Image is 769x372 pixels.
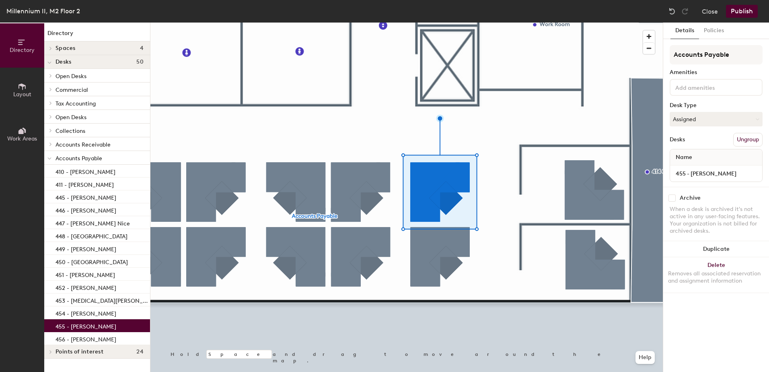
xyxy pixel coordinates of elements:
[670,23,699,39] button: Details
[56,166,115,176] p: 410 - [PERSON_NAME]
[674,82,746,92] input: Add amenities
[56,218,130,227] p: 447 - [PERSON_NAME] Nice
[56,308,116,317] p: 454 - [PERSON_NAME]
[668,7,676,15] img: Undo
[140,45,144,52] span: 4
[56,205,116,214] p: 446 - [PERSON_NAME]
[56,73,86,80] span: Open Desks
[56,128,85,134] span: Collections
[670,102,763,109] div: Desk Type
[56,244,116,253] p: 449 - [PERSON_NAME]
[56,334,116,343] p: 456 - [PERSON_NAME]
[56,45,76,52] span: Spaces
[56,282,116,291] p: 452 - [PERSON_NAME]
[56,155,102,162] span: Accounts Payable
[56,349,103,355] span: Points of interest
[681,7,689,15] img: Redo
[672,168,761,179] input: Unnamed desk
[672,150,696,165] span: Name
[733,133,763,147] button: Ungroup
[663,241,769,257] button: Duplicate
[663,257,769,293] button: DeleteRemoves all associated reservation and assignment information
[670,136,685,143] div: Desks
[670,69,763,76] div: Amenities
[56,192,116,201] p: 445 - [PERSON_NAME]
[56,114,86,121] span: Open Desks
[680,195,701,201] div: Archive
[136,59,144,65] span: 50
[136,349,144,355] span: 24
[56,141,111,148] span: Accounts Receivable
[702,5,718,18] button: Close
[56,179,114,188] p: 411 - [PERSON_NAME]
[56,269,115,279] p: 451 - [PERSON_NAME]
[56,100,96,107] span: Tax Accounting
[670,206,763,235] div: When a desk is archived it's not active in any user-facing features. Your organization is not bil...
[6,6,80,16] div: Millennium II, M2 Floor 2
[670,112,763,126] button: Assigned
[56,87,88,93] span: Commercial
[56,295,148,304] p: 453 - [MEDICAL_DATA][PERSON_NAME]
[10,47,35,54] span: Directory
[56,231,127,240] p: 448 - [GEOGRAPHIC_DATA]
[7,135,37,142] span: Work Areas
[635,351,655,364] button: Help
[699,23,729,39] button: Policies
[56,59,71,65] span: Desks
[56,321,116,330] p: 455 - [PERSON_NAME]
[668,270,764,285] div: Removes all associated reservation and assignment information
[56,256,128,266] p: 450 - [GEOGRAPHIC_DATA]
[44,29,150,41] h1: Directory
[13,91,31,98] span: Layout
[726,5,758,18] button: Publish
